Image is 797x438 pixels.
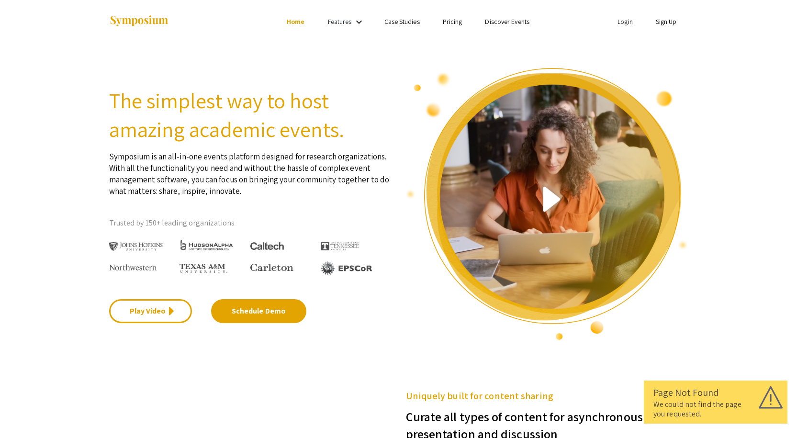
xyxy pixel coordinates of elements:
[384,17,420,26] a: Case Studies
[109,264,157,270] img: Northwestern
[321,242,359,250] img: The University of Tennessee
[656,17,677,26] a: Sign Up
[250,264,293,271] img: Carleton
[406,389,688,403] h5: Uniquely built for content sharing
[617,17,633,26] a: Login
[485,17,529,26] a: Discover Events
[109,299,192,323] a: Play Video
[211,299,306,323] a: Schedule Demo
[443,17,462,26] a: Pricing
[109,216,392,230] p: Trusted by 150+ leading organizations
[406,67,688,341] img: video overview of Symposium
[180,239,234,250] img: HudsonAlpha
[109,86,392,144] h2: The simplest way to host amazing academic events.
[109,144,392,197] p: Symposium is an all-in-one events platform designed for research organizations. With all the func...
[321,261,373,275] img: EPSCOR
[653,400,778,419] div: We could not find the page you requested.
[287,17,304,26] a: Home
[328,17,352,26] a: Features
[353,16,365,28] mat-icon: Expand Features list
[180,264,227,273] img: Texas A&M University
[109,15,169,28] img: Symposium by ForagerOne
[109,242,163,251] img: Johns Hopkins University
[250,242,284,250] img: Caltech
[653,385,778,400] div: Page Not Found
